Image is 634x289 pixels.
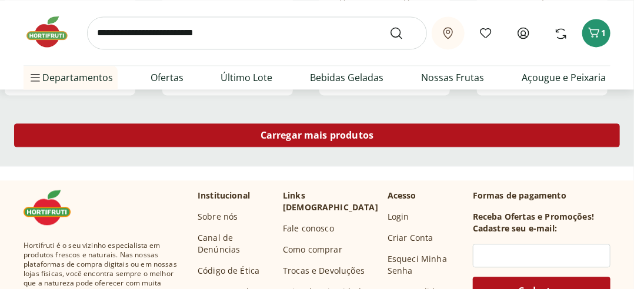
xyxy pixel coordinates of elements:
[198,190,250,201] p: Institucional
[151,70,183,85] a: Ofertas
[388,253,463,277] a: Esqueci Minha Senha
[261,130,374,140] span: Carregar mais produtos
[24,14,82,49] img: Hortifruti
[283,244,342,256] a: Como comprar
[388,190,416,201] p: Acesso
[582,19,610,47] button: Carrinho
[28,63,42,92] button: Menu
[221,70,273,85] a: Último Lote
[198,265,259,277] a: Código de Ética
[388,211,409,223] a: Login
[388,232,433,244] a: Criar Conta
[473,211,594,223] h3: Receba Ofertas e Promoções!
[87,16,427,49] input: search
[473,190,610,201] p: Formas de pagamento
[198,232,273,256] a: Canal de Denúncias
[283,265,365,277] a: Trocas e Devoluções
[389,26,418,40] button: Submit Search
[310,70,383,85] a: Bebidas Geladas
[421,70,484,85] a: Nossas Frutas
[522,70,606,85] a: Açougue e Peixaria
[283,190,378,213] p: Links [DEMOGRAPHIC_DATA]
[24,190,82,225] img: Hortifruti
[14,123,620,152] a: Carregar mais produtos
[473,223,557,234] h3: Cadastre seu e-mail:
[198,211,238,223] a: Sobre nós
[601,27,606,38] span: 1
[28,63,113,92] span: Departamentos
[283,223,334,234] a: Fale conosco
